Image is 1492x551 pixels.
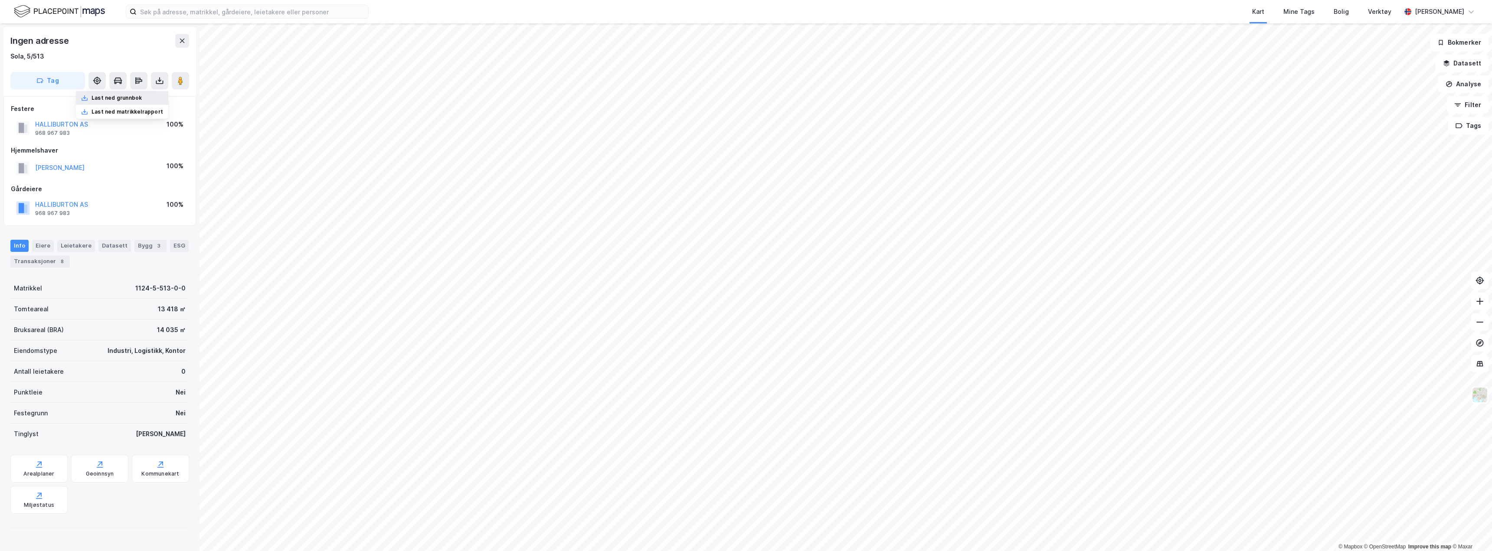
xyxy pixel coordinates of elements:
div: Info [10,240,29,252]
div: Mine Tags [1283,7,1315,17]
button: Datasett [1436,55,1489,72]
div: 100% [167,119,183,130]
button: Filter [1447,96,1489,114]
div: Nei [176,387,186,398]
div: Miljøstatus [24,502,54,509]
div: Datasett [98,240,131,252]
div: Geoinnsyn [86,470,114,477]
div: Industri, Logistikk, Kontor [108,346,186,356]
button: Analyse [1438,75,1489,93]
div: Sola, 5/513 [10,51,44,62]
div: Verktøy [1368,7,1391,17]
div: Tinglyst [14,429,39,439]
div: Matrikkel [14,283,42,293]
div: 968 967 983 [35,210,70,217]
a: OpenStreetMap [1364,544,1406,550]
div: Kommunekart [141,470,179,477]
div: Nei [176,408,186,418]
iframe: Chat Widget [1449,509,1492,551]
div: Bygg [134,240,167,252]
div: 0 [181,366,186,377]
div: Leietakere [57,240,95,252]
div: Ingen adresse [10,34,70,48]
img: Z [1472,387,1488,403]
div: 13 418 ㎡ [158,304,186,314]
div: Arealplaner [23,470,54,477]
div: [PERSON_NAME] [136,429,186,439]
div: Last ned matrikkelrapport [92,108,163,115]
div: Tomteareal [14,304,49,314]
div: 100% [167,199,183,210]
div: 8 [58,257,66,266]
a: Mapbox [1338,544,1362,550]
div: 100% [167,161,183,171]
div: Hjemmelshaver [11,145,189,156]
div: Eiere [32,240,54,252]
a: Improve this map [1408,544,1451,550]
button: Tags [1448,117,1489,134]
div: ESG [170,240,189,252]
button: Tag [10,72,85,89]
div: Kontrollprogram for chat [1449,509,1492,551]
div: Festegrunn [14,408,48,418]
button: Bokmerker [1430,34,1489,51]
div: 968 967 983 [35,130,70,137]
div: [PERSON_NAME] [1415,7,1464,17]
div: Eiendomstype [14,346,57,356]
div: Gårdeiere [11,184,189,194]
div: 1124-5-513-0-0 [135,283,186,293]
div: Transaksjoner [10,255,70,267]
div: Kart [1252,7,1264,17]
img: logo.f888ab2527a4732fd821a326f86c7f29.svg [14,4,105,19]
div: Antall leietakere [14,366,64,377]
div: 14 035 ㎡ [157,325,186,335]
div: 3 [154,241,163,250]
div: Bolig [1334,7,1349,17]
input: Søk på adresse, matrikkel, gårdeiere, leietakere eller personer [137,5,368,18]
div: Punktleie [14,387,43,398]
div: Festere [11,104,189,114]
div: Last ned grunnbok [92,95,142,101]
div: Bruksareal (BRA) [14,325,64,335]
